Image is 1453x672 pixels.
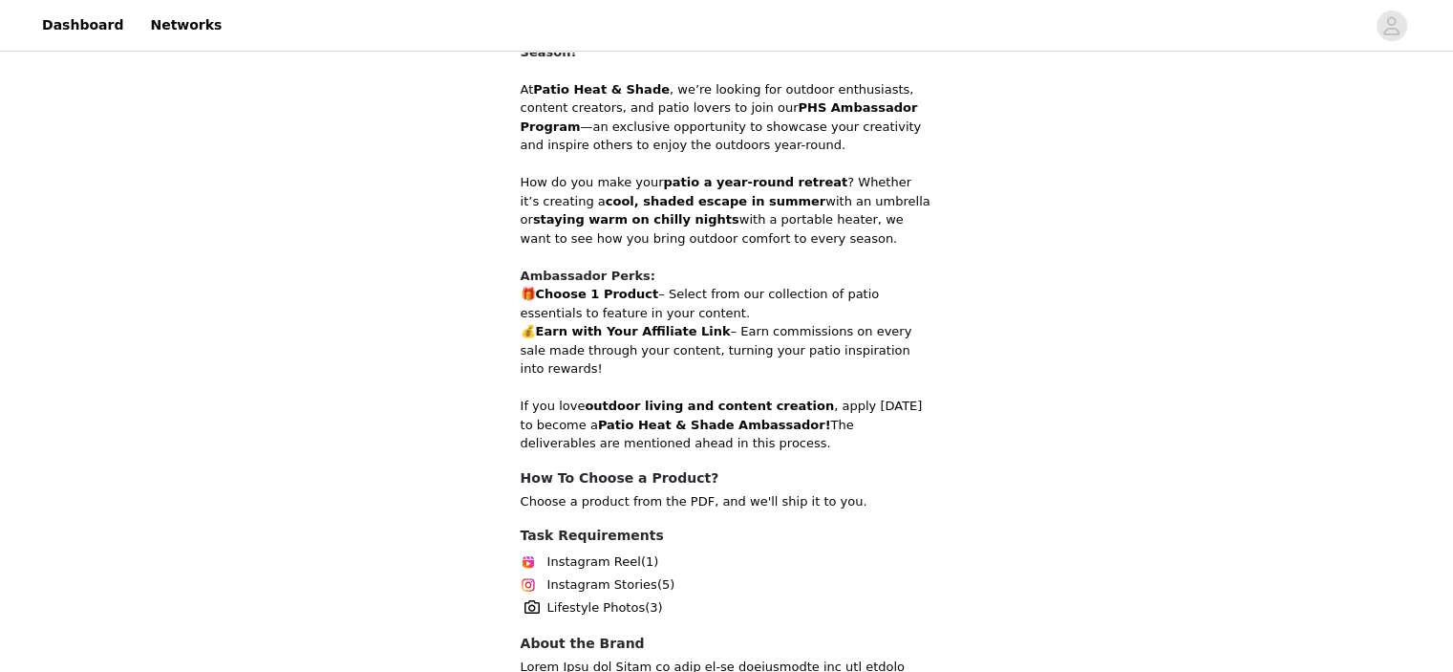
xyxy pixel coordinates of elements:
[521,634,933,654] h4: About the Brand
[657,575,674,595] span: (5)
[521,285,933,322] p: 🎁 – Select from our collection of patio essentials to feature in your content.
[536,287,659,301] strong: Choose 1 Product
[536,324,731,338] strong: Earn with Your Affiliate Link
[139,4,233,47] a: Networks
[521,80,933,155] p: At , we’re looking for outdoor enthusiasts, content creators, and patio lovers to join our —an ex...
[521,322,933,379] p: 💰 – Earn commissions on every sale made through your content, turning your patio inspiration into...
[547,598,646,618] span: Lifestyle Photos
[521,468,933,488] h4: How To Choose a Product?
[521,577,536,593] img: Instagram Icon
[585,399,834,413] strong: outdoor living and content creation
[663,175,847,189] strong: patio a year-round retreat
[598,418,831,432] strong: Patio Heat & Shade Ambassador!
[521,100,918,134] strong: PHS Ambassador Program
[606,194,825,208] strong: cool, shaded escape in summer
[1382,11,1400,41] div: avatar
[521,526,933,546] h4: Task Requirements
[521,492,933,511] p: Choose a product from the PDF, and we'll ship it to you.
[521,554,536,570] img: Instagram Reels Icon
[521,26,893,59] strong: Join the PHS Ambassador Program – It’s Always Patio Season!
[31,4,135,47] a: Dashboard
[645,598,662,618] span: (3)
[521,397,933,453] p: If you love , apply [DATE] to become a The deliverables are mentioned ahead in this process.
[521,269,655,283] strong: Ambassador Perks:
[533,212,739,227] strong: staying warm on chilly nights
[547,553,641,572] span: Instagram Reel
[641,553,658,572] span: (1)
[533,82,670,97] strong: Patio Heat & Shade
[547,575,657,595] span: Instagram Stories
[521,173,933,248] p: How do you make your ? Whether it’s creating a with an umbrella or with a portable heater, we wan...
